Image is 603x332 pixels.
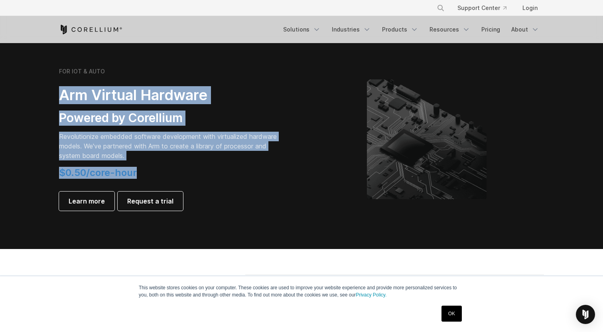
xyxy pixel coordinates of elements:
a: Pricing [477,22,505,37]
a: Login [516,1,544,15]
a: OK [441,306,462,322]
span: $0.50/core-hour [59,167,137,178]
a: Learn more [59,192,114,211]
a: Corellium Home [59,25,122,34]
a: Support Center [451,1,513,15]
div: Navigation Menu [427,1,544,15]
h6: FOR IOT & AUTO [59,68,105,75]
a: About [506,22,544,37]
div: Open Intercom Messenger [576,305,595,324]
h2: Arm Virtual Hardware [59,86,282,104]
span: Request a trial [127,196,173,206]
img: Corellium's ARM Virtual Hardware Platform [367,79,487,199]
div: Navigation Menu [278,22,544,37]
a: Products [377,22,423,37]
a: Request a trial [118,192,183,211]
span: Learn more [69,196,105,206]
h3: Powered by Corellium [59,111,282,126]
a: Solutions [278,22,325,37]
p: This website stores cookies on your computer. These cookies are used to improve your website expe... [139,284,464,298]
p: Revolutionize embedded software development with virtualized hardware models. We've partnered wit... [59,132,282,160]
a: Resources [425,22,475,37]
a: Privacy Policy. [356,292,386,298]
h3: Trial FAQ [59,275,199,290]
a: Industries [327,22,376,37]
button: Search [434,1,448,15]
